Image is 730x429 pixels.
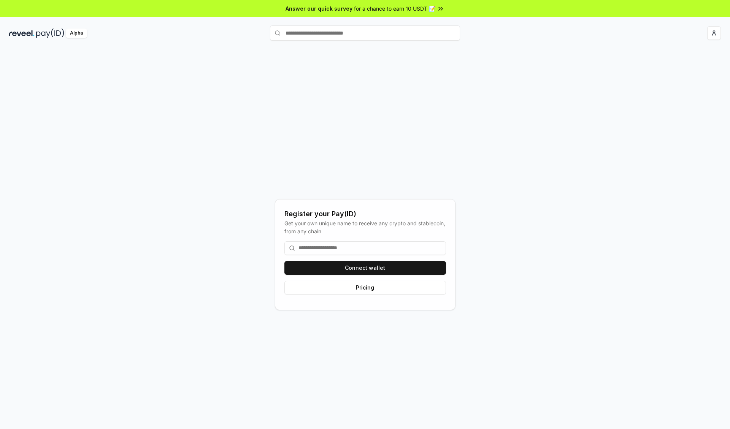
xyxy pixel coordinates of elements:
img: pay_id [36,28,64,38]
button: Connect wallet [284,261,446,275]
div: Register your Pay(ID) [284,209,446,219]
button: Pricing [284,281,446,294]
span: for a chance to earn 10 USDT 📝 [354,5,435,13]
span: Answer our quick survey [286,5,352,13]
img: reveel_dark [9,28,35,38]
div: Alpha [66,28,87,38]
div: Get your own unique name to receive any crypto and stablecoin, from any chain [284,219,446,235]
